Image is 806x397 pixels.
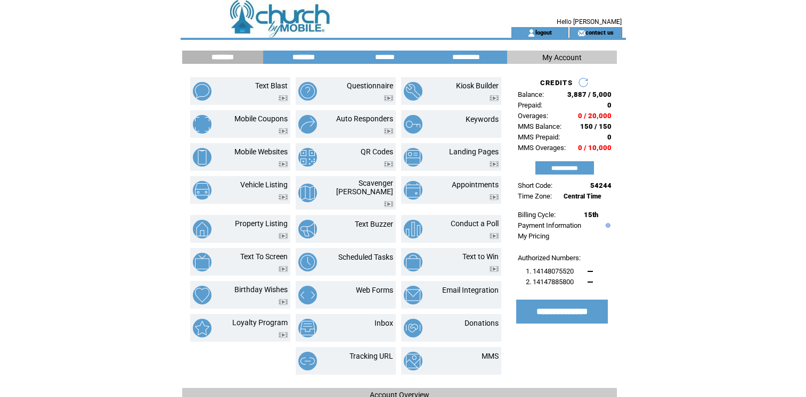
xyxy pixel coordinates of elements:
[585,29,614,36] a: contact us
[518,211,556,219] span: Billing Cycle:
[518,112,548,120] span: Overages:
[347,81,393,90] a: Questionnaire
[452,180,499,189] a: Appointments
[298,352,317,370] img: tracking-url.png
[234,147,288,156] a: Mobile Websites
[518,221,581,229] a: Payment Information
[542,53,582,62] span: My Account
[607,133,612,141] span: 0
[535,29,552,36] a: logout
[540,79,573,87] span: CREDITS
[234,114,288,123] a: Mobile Coupons
[557,18,622,26] span: Hello [PERSON_NAME]
[404,253,422,271] img: text-to-win.png
[193,253,211,271] img: text-to-screen.png
[193,319,211,337] img: loyalty-program.png
[193,148,211,167] img: mobile-websites.png
[490,266,499,272] img: video.png
[298,82,317,101] img: questionnaire.png
[578,144,612,152] span: 0 / 10,000
[518,181,552,189] span: Short Code:
[384,201,393,207] img: video.png
[279,332,288,338] img: video.png
[465,319,499,327] a: Donations
[255,81,288,90] a: Text Blast
[338,253,393,261] a: Scheduled Tasks
[232,318,288,327] a: Loyalty Program
[279,299,288,305] img: video.png
[518,232,549,240] a: My Pricing
[442,286,499,294] a: Email Integration
[279,194,288,200] img: video.png
[518,90,544,98] span: Balance:
[279,233,288,239] img: video.png
[580,122,612,130] span: 150 / 150
[490,95,499,101] img: video.png
[490,161,499,167] img: video.png
[564,193,601,200] span: Central Time
[384,128,393,134] img: video.png
[298,184,317,202] img: scavenger-hunt.png
[584,211,598,219] span: 15th
[462,252,499,261] a: Text to Win
[404,148,422,167] img: landing-pages.png
[404,82,422,101] img: kiosk-builder.png
[607,101,612,109] span: 0
[482,352,499,360] a: MMS
[518,101,542,109] span: Prepaid:
[336,114,393,123] a: Auto Responders
[336,179,393,196] a: Scavenger [PERSON_NAME]
[451,219,499,228] a: Conduct a Poll
[240,180,288,189] a: Vehicle Listing
[193,115,211,134] img: mobile-coupons.png
[490,194,499,200] img: video.png
[298,115,317,134] img: auto-responders.png
[526,267,574,275] span: 1. 14148075520
[518,122,561,130] span: MMS Balance:
[298,253,317,271] img: scheduled-tasks.png
[578,112,612,120] span: 0 / 20,000
[349,352,393,360] a: Tracking URL
[279,95,288,101] img: video.png
[384,161,393,167] img: video.png
[567,90,612,98] span: 3,887 / 5,000
[234,285,288,294] a: Birthday Wishes
[577,29,585,37] img: contact_us_icon.gif
[404,319,422,337] img: donations.png
[355,220,393,228] a: Text Buzzer
[526,278,574,286] span: 2. 14147885800
[527,29,535,37] img: account_icon.gif
[279,161,288,167] img: video.png
[518,133,560,141] span: MMS Prepaid:
[466,115,499,123] a: Keywords
[193,220,211,238] img: property-listing.png
[518,144,566,152] span: MMS Overages:
[456,81,499,90] a: Kiosk Builder
[518,254,581,262] span: Authorized Numbers:
[356,286,393,294] a: Web Forms
[384,95,393,101] img: video.png
[404,115,422,134] img: keywords.png
[298,148,317,167] img: qr-codes.png
[404,286,422,304] img: email-integration.png
[404,352,422,370] img: mms.png
[404,181,422,200] img: appointments.png
[279,128,288,134] img: video.png
[298,319,317,337] img: inbox.png
[518,192,552,200] span: Time Zone:
[374,319,393,327] a: Inbox
[404,220,422,238] img: conduct-a-poll.png
[298,286,317,304] img: web-forms.png
[449,147,499,156] a: Landing Pages
[361,147,393,156] a: QR Codes
[298,220,317,238] img: text-buzzer.png
[235,219,288,228] a: Property Listing
[240,252,288,261] a: Text To Screen
[193,82,211,101] img: text-blast.png
[603,223,610,228] img: help.gif
[590,181,612,189] span: 54244
[193,286,211,304] img: birthday-wishes.png
[193,181,211,200] img: vehicle-listing.png
[490,233,499,239] img: video.png
[279,266,288,272] img: video.png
